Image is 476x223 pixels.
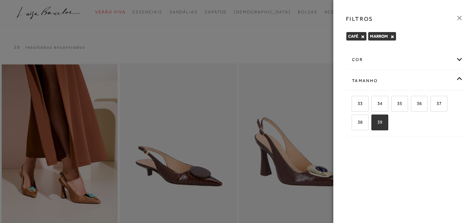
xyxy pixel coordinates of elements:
[352,101,363,106] span: 33
[410,101,417,108] input: 36
[431,101,441,106] span: 37
[346,50,463,69] div: cor
[361,34,365,39] button: CAFÉ Close
[370,34,388,39] span: MARROM
[390,101,397,108] input: 35
[412,101,422,106] span: 36
[370,101,377,108] input: 34
[348,34,358,39] span: CAFÉ
[352,119,363,125] span: 38
[372,119,382,125] span: 39
[370,120,377,127] input: 39
[372,101,382,106] span: 34
[351,120,358,127] input: 38
[390,34,394,39] button: MARROM Close
[392,101,402,106] span: 35
[346,15,373,23] h3: FILTROS
[429,101,437,108] input: 37
[346,72,463,90] div: Tamanho
[351,101,358,108] input: 33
